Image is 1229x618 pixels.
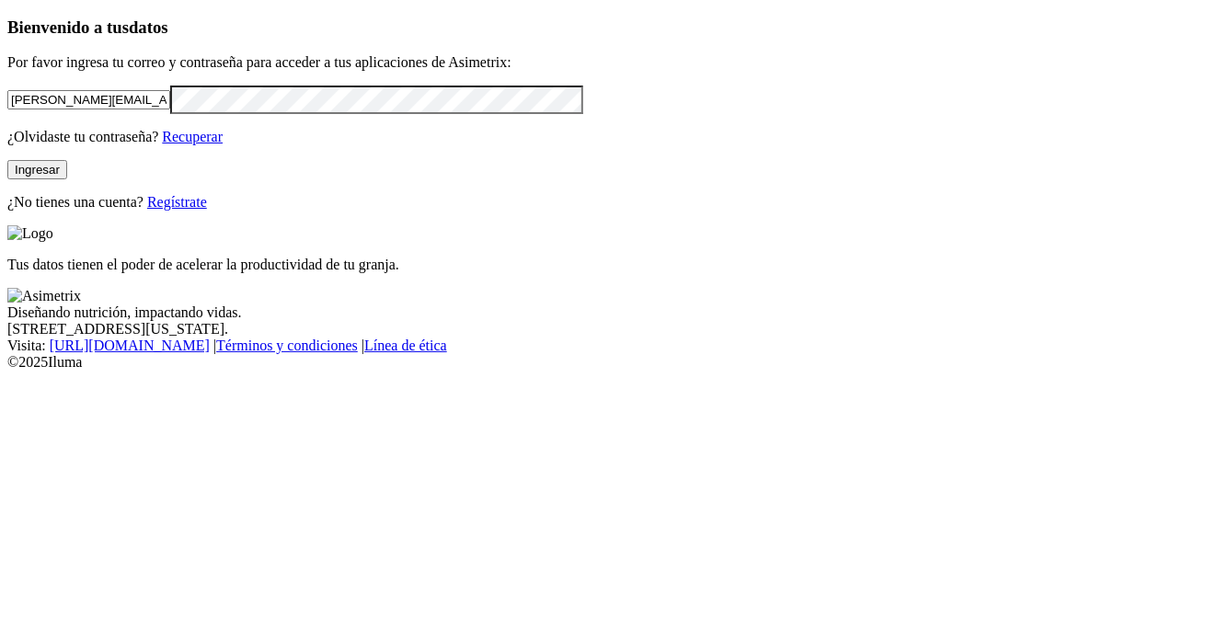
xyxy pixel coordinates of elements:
span: datos [129,17,168,37]
div: Diseñando nutrición, impactando vidas. [7,304,1222,321]
a: Línea de ética [364,338,447,353]
img: Logo [7,225,53,242]
p: ¿Olvidaste tu contraseña? [7,129,1222,145]
a: Términos y condiciones [216,338,358,353]
div: © 2025 Iluma [7,354,1222,371]
div: Visita : | | [7,338,1222,354]
p: ¿No tienes una cuenta? [7,194,1222,211]
h3: Bienvenido a tus [7,17,1222,38]
img: Asimetrix [7,288,81,304]
a: [URL][DOMAIN_NAME] [50,338,210,353]
p: Tus datos tienen el poder de acelerar la productividad de tu granja. [7,257,1222,273]
p: Por favor ingresa tu correo y contraseña para acceder a tus aplicaciones de Asimetrix: [7,54,1222,71]
div: [STREET_ADDRESS][US_STATE]. [7,321,1222,338]
input: Tu correo [7,90,170,109]
a: Recuperar [162,129,223,144]
button: Ingresar [7,160,67,179]
a: Regístrate [147,194,207,210]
